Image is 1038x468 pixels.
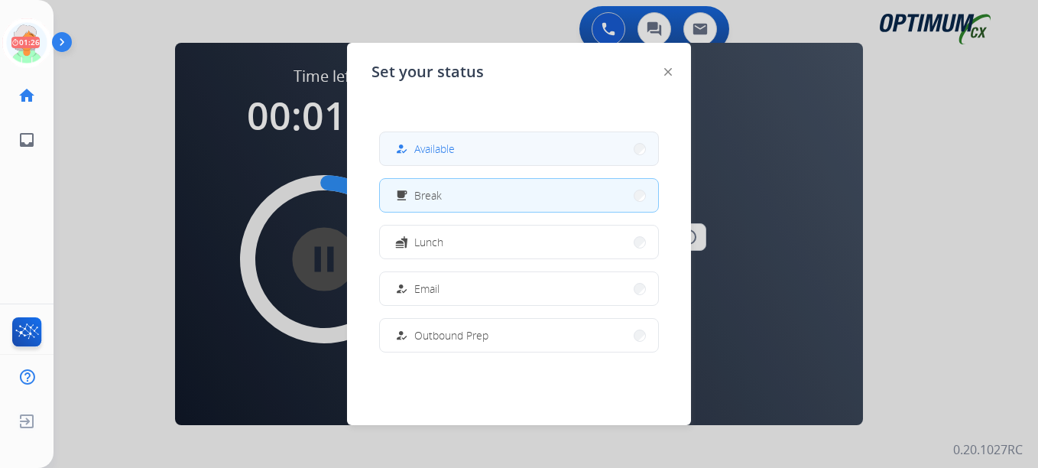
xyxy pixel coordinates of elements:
mat-icon: how_to_reg [395,282,408,295]
mat-icon: how_to_reg [395,329,408,342]
img: close-button [664,68,672,76]
span: Email [414,281,440,297]
button: Lunch [380,226,658,258]
span: Set your status [371,61,484,83]
span: Break [414,187,442,203]
span: Lunch [414,234,443,250]
button: Available [380,132,658,165]
mat-icon: fastfood [395,236,408,249]
mat-icon: home [18,86,36,105]
span: Outbound Prep [414,327,488,343]
button: Break [380,179,658,212]
p: 0.20.1027RC [953,440,1023,459]
mat-icon: how_to_reg [395,142,408,155]
span: Available [414,141,455,157]
button: Email [380,272,658,305]
mat-icon: free_breakfast [395,189,408,202]
button: Outbound Prep [380,319,658,352]
mat-icon: inbox [18,131,36,149]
